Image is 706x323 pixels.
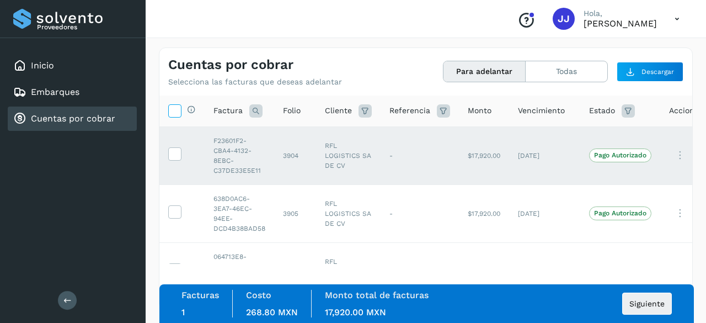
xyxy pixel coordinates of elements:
[468,105,491,117] span: Monto
[509,126,580,184] td: [DATE]
[589,105,615,117] span: Estado
[205,242,274,300] td: 064713E8-A5D6-463E-8B67-1B4CFE22C365
[205,184,274,242] td: 638D0AC6-3EA7-46EC-94EE-DCD4B38BAD58
[246,290,271,300] label: Costo
[8,54,137,78] div: Inicio
[168,77,342,87] p: Selecciona las facturas que deseas adelantar
[274,126,316,184] td: 3904
[526,61,607,82] button: Todas
[617,62,683,82] button: Descargar
[181,307,185,317] span: 1
[31,87,79,97] a: Embarques
[168,57,293,73] h4: Cuentas por cobrar
[459,242,509,300] td: $17,920.00
[274,242,316,300] td: 3903
[8,80,137,104] div: Embarques
[584,18,657,29] p: José Juan Contreras Nuñez
[509,184,580,242] td: [DATE]
[594,151,646,159] p: Pago Autorizado
[325,307,386,317] span: 17,920.00 MXN
[316,184,381,242] td: RFL LOGISTICS SA DE CV
[443,61,526,82] button: Para adelantar
[509,242,580,300] td: [DATE]
[274,184,316,242] td: 3905
[389,105,430,117] span: Referencia
[584,9,657,18] p: Hola,
[283,105,301,117] span: Folio
[622,293,672,315] button: Siguiente
[629,300,665,308] span: Siguiente
[181,290,219,300] label: Facturas
[8,107,137,131] div: Cuentas por cobrar
[325,290,429,300] label: Monto total de facturas
[669,105,703,117] span: Acciones
[325,105,352,117] span: Cliente
[316,242,381,300] td: RFL LOGISTICS SA DE CV
[381,184,459,242] td: -
[459,126,509,184] td: $17,920.00
[31,113,115,124] a: Cuentas por cobrar
[459,184,509,242] td: $17,920.00
[518,105,565,117] span: Vencimiento
[594,209,646,217] p: Pago Autorizado
[37,23,132,31] p: Proveedores
[213,105,243,117] span: Factura
[205,126,274,184] td: F23601F2-CBA4-4132-8EBC-C37DE33E5E11
[381,126,459,184] td: -
[31,60,54,71] a: Inicio
[246,307,298,317] span: 268.80 MXN
[381,242,459,300] td: -
[316,126,381,184] td: RFL LOGISTICS SA DE CV
[641,67,674,77] span: Descargar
